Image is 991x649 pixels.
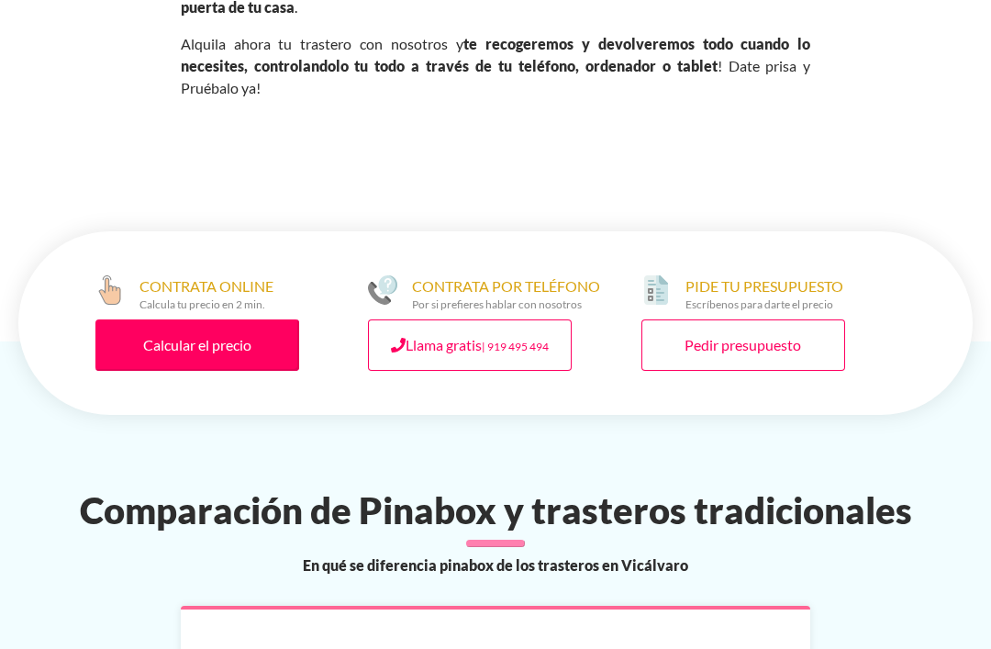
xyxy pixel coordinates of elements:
[661,392,991,649] iframe: Chat Widget
[303,554,688,576] span: En qué se diferencia pinabox de los trasteros en Vicálvaro‎
[641,319,845,371] a: Pedir presupuesto
[661,392,991,649] div: Widget de chat
[139,275,273,312] div: CONTRATA ONLINE
[368,319,572,371] a: Llama gratis| 919 495 494
[685,297,843,312] div: Escríbenos para darte el precio
[181,35,811,74] strong: te recogeremos y devolveremos todo cuando lo necesites, controlandolo tu todo a través de tu telé...
[7,488,984,532] h2: Comparación de Pinabox y trasteros tradicionales
[412,297,600,312] div: Por si prefieres hablar con nosotros
[412,275,600,312] div: CONTRATA POR TELÉFONO
[181,33,811,99] p: Alquila ahora tu trastero con nosotros y ! Date prisa y Pruébalo ya!
[482,340,549,353] small: | 919 495 494
[139,297,273,312] div: Calcula tu precio en 2 min.
[685,275,843,312] div: PIDE TU PRESUPUESTO
[95,319,299,371] a: Calcular el precio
